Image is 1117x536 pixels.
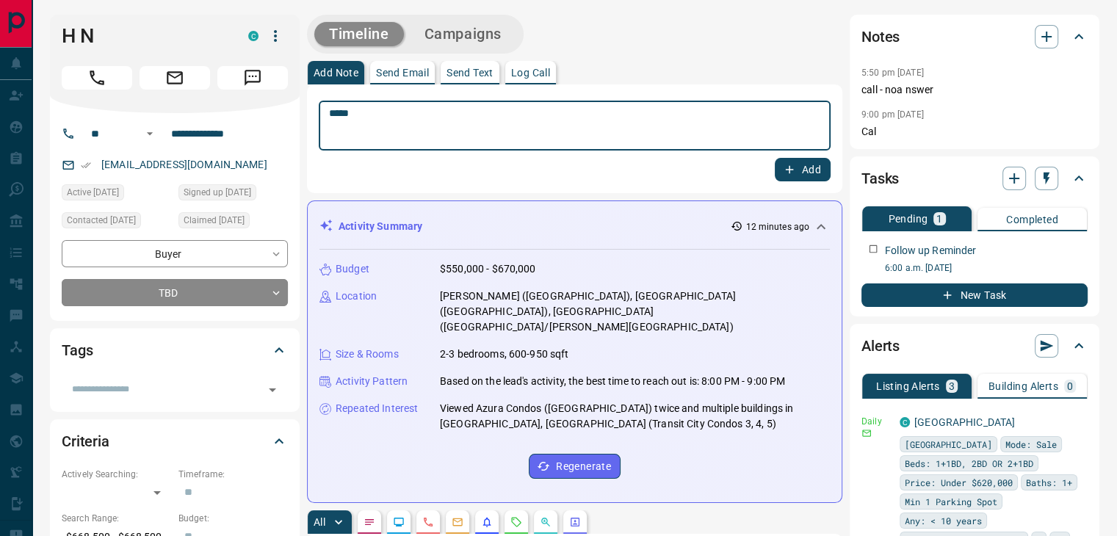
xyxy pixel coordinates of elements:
p: call - noa nswer [861,82,1088,98]
div: Fri Feb 12 2021 [178,184,288,205]
span: Claimed [DATE] [184,213,245,228]
p: 1 [936,214,942,224]
p: Activity Summary [339,219,422,234]
p: Viewed Azura Condos ([GEOGRAPHIC_DATA]) twice and multiple buildings in [GEOGRAPHIC_DATA], [GEOGR... [440,401,830,432]
svg: Opportunities [540,516,552,528]
p: Pending [888,214,928,224]
h2: Alerts [861,334,900,358]
div: Criteria [62,424,288,459]
div: Activity Summary12 minutes ago [319,213,830,240]
p: Based on the lead's activity, the best time to reach out is: 8:00 PM - 9:00 PM [440,374,785,389]
p: [PERSON_NAME] ([GEOGRAPHIC_DATA]), [GEOGRAPHIC_DATA] ([GEOGRAPHIC_DATA]), [GEOGRAPHIC_DATA] ([GEO... [440,289,830,335]
button: Timeline [314,22,404,46]
h2: Notes [861,25,900,48]
div: Thu Oct 09 2025 [62,184,171,205]
p: Daily [861,415,891,428]
p: Completed [1006,214,1058,225]
svg: Listing Alerts [481,516,493,528]
p: Actively Searching: [62,468,171,481]
span: Price: Under $620,000 [905,475,1013,490]
p: Building Alerts [988,381,1058,391]
div: Alerts [861,328,1088,363]
div: condos.ca [248,31,259,41]
h2: Criteria [62,430,109,453]
p: 9:00 pm [DATE] [861,109,924,120]
p: Send Email [376,68,429,78]
p: 3 [949,381,955,391]
svg: Requests [510,516,522,528]
span: Active [DATE] [67,185,119,200]
span: Signed up [DATE] [184,185,251,200]
button: Add [775,158,831,181]
p: Listing Alerts [876,381,940,391]
p: Activity Pattern [336,374,408,389]
button: New Task [861,283,1088,307]
h1: H N [62,24,226,48]
svg: Notes [364,516,375,528]
span: Baths: 1+ [1026,475,1072,490]
div: Notes [861,19,1088,54]
svg: Calls [422,516,434,528]
svg: Email [861,428,872,438]
p: Cal [861,124,1088,140]
p: Budget [336,261,369,277]
p: $550,000 - $670,000 [440,261,536,277]
button: Open [141,125,159,142]
svg: Emails [452,516,463,528]
p: Log Call [511,68,550,78]
a: [EMAIL_ADDRESS][DOMAIN_NAME] [101,159,267,170]
p: 2-3 bedrooms, 600-950 sqft [440,347,568,362]
span: Contacted [DATE] [67,213,136,228]
span: Mode: Sale [1005,437,1057,452]
span: Call [62,66,132,90]
p: 12 minutes ago [745,220,809,233]
button: Campaigns [410,22,516,46]
h2: Tags [62,338,93,362]
a: [GEOGRAPHIC_DATA] [914,416,1015,428]
p: Size & Rooms [336,347,399,362]
p: Timeframe: [178,468,288,481]
svg: Agent Actions [569,516,581,528]
p: Location [336,289,377,304]
div: Tasks [861,161,1088,196]
p: Add Note [314,68,358,78]
p: Repeated Interest [336,401,418,416]
div: Tags [62,333,288,368]
div: Tue Oct 07 2025 [62,212,171,233]
span: Min 1 Parking Spot [905,494,997,509]
h2: Tasks [861,167,899,190]
span: [GEOGRAPHIC_DATA] [905,437,992,452]
p: 5:50 pm [DATE] [861,68,924,78]
span: Beds: 1+1BD, 2BD OR 2+1BD [905,456,1033,471]
div: Buyer [62,240,288,267]
p: All [314,517,325,527]
button: Open [262,380,283,400]
p: Follow up Reminder [885,243,976,258]
p: 6:00 a.m. [DATE] [885,261,1088,275]
span: Message [217,66,288,90]
p: Budget: [178,512,288,525]
svg: Email Verified [81,160,91,170]
svg: Lead Browsing Activity [393,516,405,528]
button: Regenerate [529,454,621,479]
span: Email [140,66,210,90]
span: Any: < 10 years [905,513,982,528]
div: TBD [62,279,288,306]
p: 0 [1067,381,1073,391]
div: condos.ca [900,417,910,427]
p: Send Text [447,68,494,78]
div: Tue Sep 23 2025 [178,212,288,233]
p: Search Range: [62,512,171,525]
